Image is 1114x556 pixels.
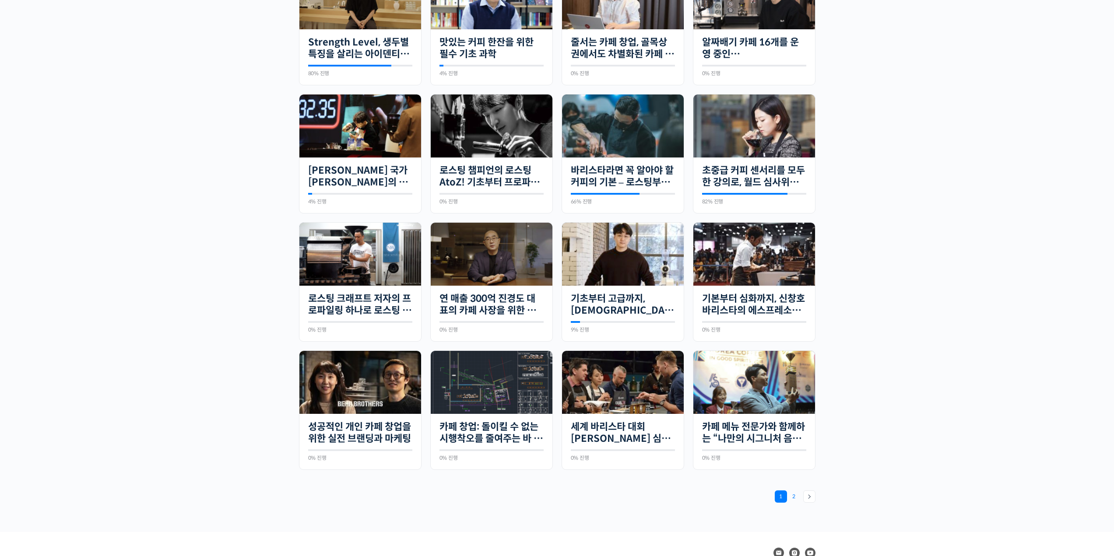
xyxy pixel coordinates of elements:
[571,164,675,189] a: 바리스타라면 꼭 알아야 할 커피의 기본 – 로스팅부터 에스프레소까지
[113,277,168,299] a: 설정
[58,277,113,299] a: 대화
[308,71,412,76] div: 80% 진행
[702,164,806,189] a: 초중급 커피 센서리를 모두 한 강의로, 월드 심사위원의 센서리 클래스
[439,293,544,317] a: 연 매출 300억 진경도 대표의 카페 사장을 위한 경영 수업
[439,36,544,60] a: 맛있는 커피 한잔을 위한 필수 기초 과학
[308,455,412,461] div: 0% 진행
[702,293,806,317] a: 기본부터 심화까지, 신창호 바리스타의 에스프레소 AtoZ
[571,71,675,76] div: 0% 진행
[571,36,675,60] a: 줄서는 카페 창업, 골목상권에서도 차별화된 카페 창업하기
[439,71,544,76] div: 4% 진행
[775,490,787,503] span: 1
[308,421,412,445] a: 성공적인 개인 카페 창업을 위한 실전 브랜딩과 마케팅
[439,327,544,332] div: 0% 진행
[803,490,815,503] a: 다음 »
[571,293,675,317] a: 기초부터 고급까지, [DEMOGRAPHIC_DATA] 국가대표 [PERSON_NAME] 바리[PERSON_NAME]의 브루잉 클래스
[308,164,412,189] a: [PERSON_NAME] 국가[PERSON_NAME]의 14년 노하우를 모두 담은 라떼아트 클래스
[308,327,412,332] div: 0% 진행
[28,290,33,297] span: 홈
[439,421,544,445] a: 카페 창업: 돌이킬 수 없는 시행착오를 줄여주는 바 설계 노하우
[308,36,412,60] a: Strength Level, 생두별 특징을 살리는 아이덴티티 커피랩 [PERSON_NAME] [PERSON_NAME]의 로스팅 클래스
[308,293,412,317] a: 로스팅 크래프트 저자의 프로파일링 하나로 로스팅 마스터하기
[571,421,675,445] a: 세계 바리스타 대회 [PERSON_NAME] 심사위원의 커피 센서리 스킬 기초
[308,199,412,204] div: 4% 진행
[571,455,675,461] div: 0% 진행
[80,291,91,298] span: 대화
[702,327,806,332] div: 0% 진행
[439,455,544,461] div: 0% 진행
[571,327,675,332] div: 9% 진행
[788,490,800,503] a: 2
[702,36,806,60] a: 알짜배기 카페 16개를 운영 중인 [PERSON_NAME] [PERSON_NAME]에게 듣는 “진짜 [PERSON_NAME] 카페 창업하기”
[571,199,675,204] div: 66% 진행
[3,277,58,299] a: 홈
[702,199,806,204] div: 82% 진행
[439,199,544,204] div: 0% 진행
[702,421,806,445] a: 카페 메뉴 전문가와 함께하는 “나만의 시그니처 음료” 만들기
[702,455,806,461] div: 0% 진행
[702,71,806,76] div: 0% 진행
[439,164,544,189] a: 로스팅 챔피언의 로스팅 AtoZ! 기초부터 프로파일 설계까지
[135,290,146,297] span: 설정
